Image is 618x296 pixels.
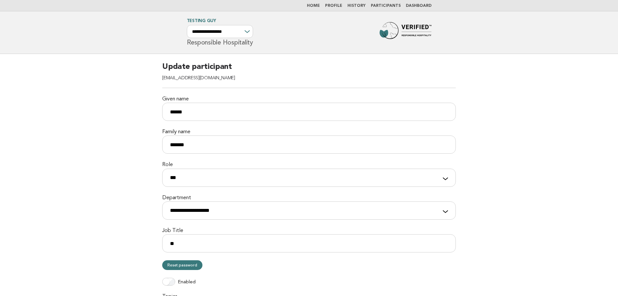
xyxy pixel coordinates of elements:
[162,62,456,88] h2: Update participant
[371,4,401,8] a: Participants
[178,279,196,286] label: Enabled
[162,195,456,201] label: Department
[187,19,253,46] h1: Responsible Hospitality
[307,4,320,8] a: Home
[162,129,456,135] label: Family name
[162,260,202,270] a: Reset password
[162,76,235,81] span: [EMAIL_ADDRESS][DOMAIN_NAME]
[187,19,216,23] a: Testing Guy
[162,96,456,103] label: Given name
[162,161,456,168] label: Role
[347,4,366,8] a: History
[406,4,431,8] a: Dashboard
[325,4,342,8] a: Profile
[380,22,431,43] img: Forbes Travel Guide
[162,227,456,234] label: Job Title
